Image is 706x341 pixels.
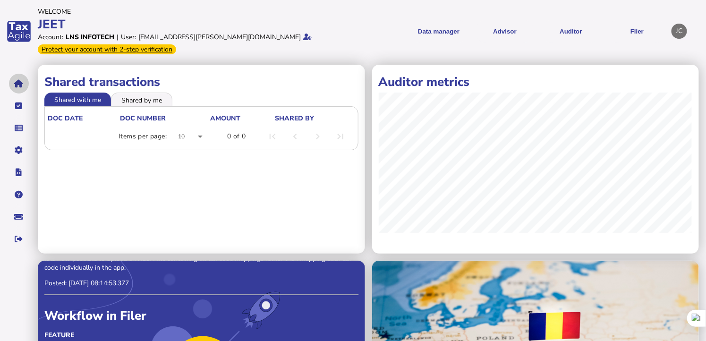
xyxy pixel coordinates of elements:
[44,307,358,324] div: Workflow in Filer
[120,114,166,123] div: doc number
[275,114,314,123] div: shared by
[355,20,667,43] menu: navigate products
[44,331,358,340] div: Feature
[48,114,119,123] div: doc date
[120,114,209,123] div: doc number
[9,140,29,160] button: Manage settings
[15,128,23,128] i: Data manager
[121,33,136,42] div: User:
[607,20,667,43] button: Filer
[9,74,29,94] button: Home
[9,229,29,249] button: Sign out
[9,207,29,227] button: Raise a support ticket
[38,33,63,42] div: Account:
[379,74,693,90] h1: Auditor metrics
[44,93,111,106] li: Shared with me
[475,20,535,43] button: Shows a dropdown of VAT Advisor options
[9,162,29,182] button: Developer hub links
[9,185,29,205] button: Help pages
[275,114,353,123] div: shared by
[66,33,114,42] div: LNS INFOTECH
[48,114,83,123] div: doc date
[210,114,274,123] div: Amount
[38,16,350,33] div: JEET
[541,20,601,43] button: Auditor
[304,34,312,40] i: Email verified
[409,20,468,43] button: Shows a dropdown of Data manager options
[38,44,176,54] div: From Oct 1, 2025, 2-step verification will be required to login. Set it up now...
[9,96,29,116] button: Tasks
[44,254,358,272] p: It is now possible to upload an XLSX file containing all tax code mappings rather than mapping ea...
[111,93,172,106] li: Shared by me
[117,33,119,42] div: |
[672,24,687,39] div: Profile settings
[210,114,240,123] div: Amount
[38,7,350,16] div: Welcome
[9,118,29,138] button: Data manager
[44,279,358,288] p: Posted: [DATE] 08:14:53.377
[138,33,301,42] div: [EMAIL_ADDRESS][PERSON_NAME][DOMAIN_NAME]
[227,132,246,141] div: 0 of 0
[119,132,167,141] div: Items per page:
[44,74,358,90] h1: Shared transactions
